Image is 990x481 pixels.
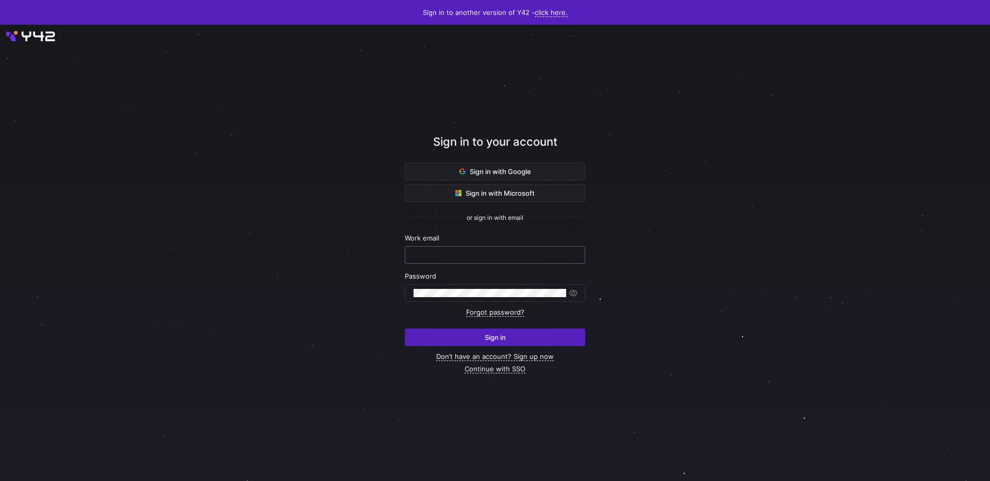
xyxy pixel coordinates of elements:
[405,234,439,242] span: Work email
[455,189,535,197] span: Sign in with Microsoft
[405,163,585,180] button: Sign in with Google
[436,352,554,361] a: Don’t have an account? Sign up now
[405,329,585,346] button: Sign in
[405,184,585,202] button: Sign in with Microsoft
[485,333,506,341] span: Sign in
[467,214,523,221] span: or sign in with email
[405,272,436,280] span: Password
[459,167,531,176] span: Sign in with Google
[535,8,568,17] a: click here.
[465,365,525,373] a: Continue with SSO
[466,308,524,317] a: Forgot password?
[405,133,585,163] div: Sign in to your account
